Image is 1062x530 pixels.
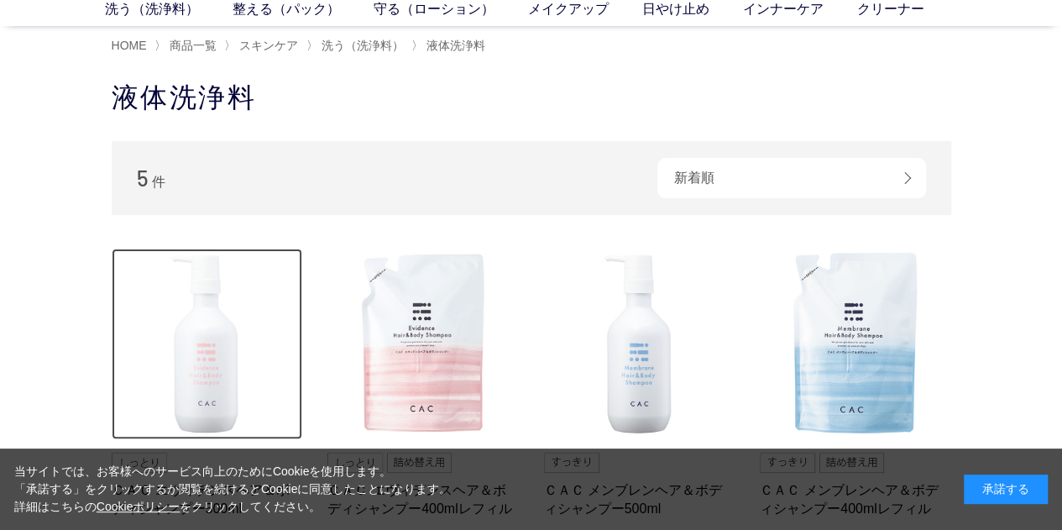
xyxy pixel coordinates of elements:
[964,475,1048,504] div: 承諾する
[152,175,165,189] span: 件
[112,249,303,440] img: ＣＡＣ エヴィデンスヘア＆ボディシャンプー500ml
[236,39,298,52] a: スキンケア
[423,39,485,52] a: 液体洗浄料
[239,39,298,52] span: スキンケア
[166,39,217,52] a: 商品一覧
[318,39,404,52] a: 洗う（洗浄料）
[306,38,408,54] li: 〉
[14,463,451,516] div: 当サイトでは、お客様へのサービス向上のためにCookieを使用します。 「承諾する」をクリックするか閲覧を続けるとCookieに同意したことになります。 詳細はこちらの をクリックしてください。
[327,249,519,440] img: ＣＡＣ エヴィデンスヘア＆ボディシャンプー400mlレフィル
[97,500,180,513] a: Cookieポリシー
[112,80,951,116] h1: 液体洗浄料
[760,249,951,440] img: ＣＡＣ メンブレンヘア＆ボディシャンプー400mlレフィル
[322,39,404,52] span: 洗う（洗浄料）
[426,39,485,52] span: 液体洗浄料
[137,165,149,191] span: 5
[411,38,489,54] li: 〉
[657,158,926,198] div: 新着順
[170,39,217,52] span: 商品一覧
[224,38,302,54] li: 〉
[154,38,221,54] li: 〉
[544,249,735,440] img: ＣＡＣ メンブレンヘア＆ボディシャンプー500ml
[112,39,147,52] a: HOME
